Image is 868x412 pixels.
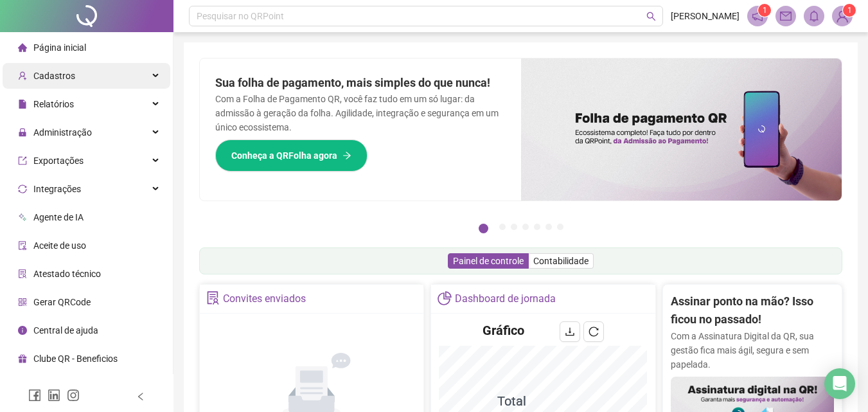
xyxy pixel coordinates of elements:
[18,128,27,137] span: lock
[763,6,767,15] span: 1
[18,269,27,278] span: solution
[18,71,27,80] span: user-add
[758,4,771,17] sup: 1
[18,100,27,109] span: file
[18,354,27,363] span: gift
[18,43,27,52] span: home
[223,288,306,310] div: Convites enviados
[18,241,27,250] span: audit
[808,10,820,22] span: bell
[453,256,524,266] span: Painel de controle
[438,291,451,305] span: pie-chart
[671,9,740,23] span: [PERSON_NAME]
[522,224,529,230] button: 4
[33,269,101,279] span: Atestado técnico
[752,10,763,22] span: notification
[33,184,81,194] span: Integrações
[33,297,91,307] span: Gerar QRCode
[33,156,84,166] span: Exportações
[18,156,27,165] span: export
[33,71,75,81] span: Cadastros
[824,368,855,399] div: Open Intercom Messenger
[33,325,98,336] span: Central de ajuda
[206,291,220,305] span: solution
[545,224,552,230] button: 6
[18,326,27,335] span: info-circle
[215,139,368,172] button: Conheça a QRFolha agora
[33,212,84,222] span: Agente de IA
[18,184,27,193] span: sync
[521,58,842,201] img: banner%2F8d14a306-6205-4263-8e5b-06e9a85ad873.png
[342,151,351,160] span: arrow-right
[671,329,834,372] p: Com a Assinatura Digital da QR, sua gestão fica mais ágil, segura e sem papelada.
[533,256,589,266] span: Contabilidade
[136,392,145,401] span: left
[511,224,517,230] button: 3
[33,99,74,109] span: Relatórios
[780,10,792,22] span: mail
[847,6,852,15] span: 1
[499,224,506,230] button: 2
[483,321,524,339] h4: Gráfico
[589,327,599,337] span: reload
[33,127,92,138] span: Administração
[455,288,556,310] div: Dashboard de jornada
[833,6,852,26] img: 85090
[231,148,337,163] span: Conheça a QRFolha agora
[33,354,118,364] span: Clube QR - Beneficios
[646,12,656,21] span: search
[67,389,80,402] span: instagram
[18,298,27,307] span: qrcode
[557,224,563,230] button: 7
[843,4,856,17] sup: Atualize o seu contato no menu Meus Dados
[33,240,86,251] span: Aceite de uso
[28,389,41,402] span: facebook
[215,92,506,134] p: Com a Folha de Pagamento QR, você faz tudo em um só lugar: da admissão à geração da folha. Agilid...
[565,327,575,337] span: download
[479,224,488,233] button: 1
[48,389,60,402] span: linkedin
[215,74,506,92] h2: Sua folha de pagamento, mais simples do que nunca!
[33,42,86,53] span: Página inicial
[671,292,834,329] h2: Assinar ponto na mão? Isso ficou no passado!
[534,224,540,230] button: 5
